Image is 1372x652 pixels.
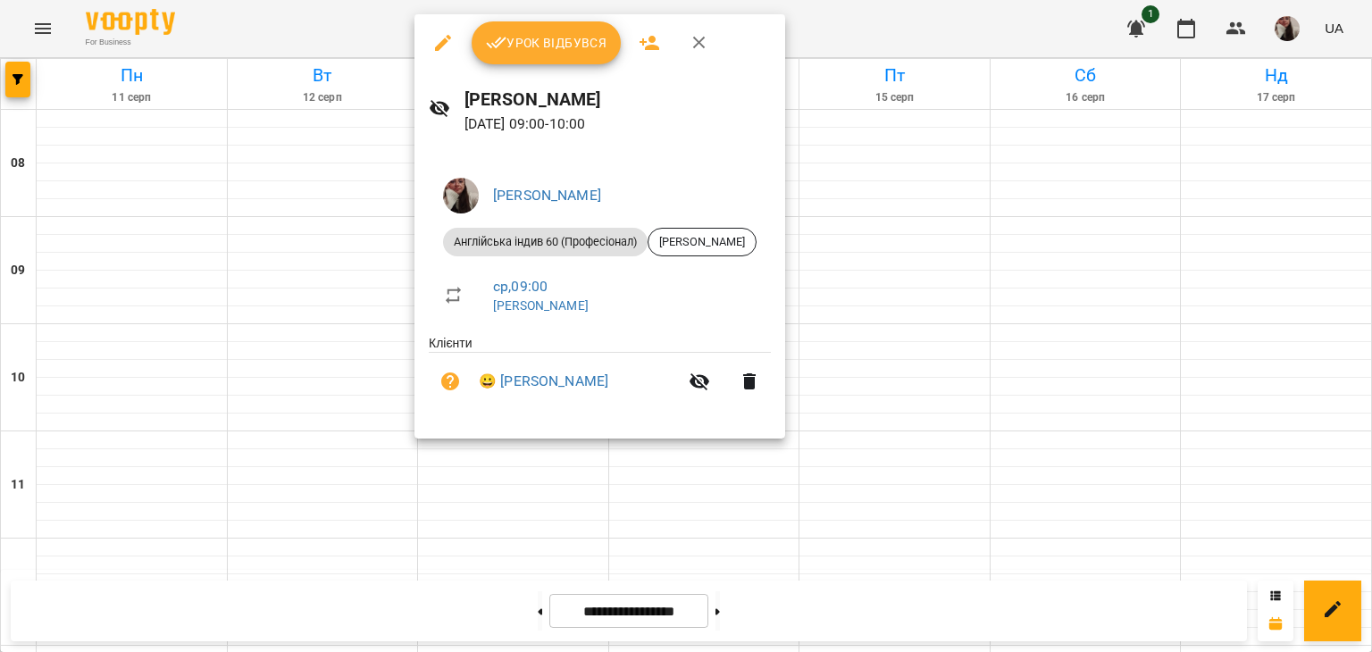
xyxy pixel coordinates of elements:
[648,234,756,250] span: [PERSON_NAME]
[486,32,607,54] span: Урок відбувся
[479,371,608,392] a: 😀 [PERSON_NAME]
[443,178,479,213] img: 1f4191d1e6bf4d4653f261dfca641a65.jpg
[464,86,771,113] h6: [PERSON_NAME]
[443,234,648,250] span: Англійська індив 60 (Професіонал)
[429,334,771,417] ul: Клієнти
[648,228,757,256] div: [PERSON_NAME]
[472,21,622,64] button: Урок відбувся
[493,278,548,295] a: ср , 09:00
[464,113,771,135] p: [DATE] 09:00 - 10:00
[493,187,601,204] a: [PERSON_NAME]
[429,360,472,403] button: Візит ще не сплачено. Додати оплату?
[493,298,589,313] a: [PERSON_NAME]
